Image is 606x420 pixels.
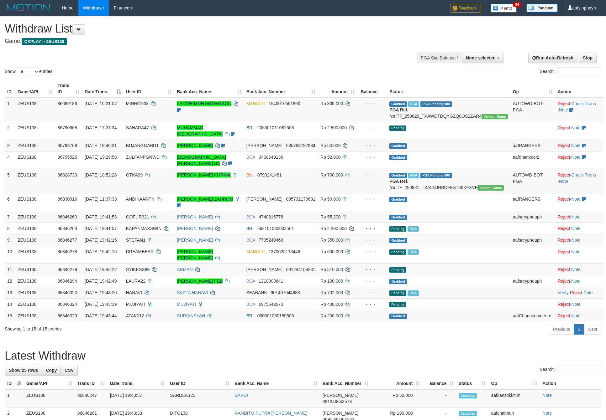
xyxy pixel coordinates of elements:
[570,290,582,295] a: Reject
[5,122,15,140] td: 2
[558,238,570,243] a: Reject
[57,214,77,219] span: 86846260
[259,238,283,243] span: Copy 7735240463 to clipboard
[177,172,230,177] a: [PERSON_NAME] KURNIA
[57,279,77,284] span: 86846294
[167,389,232,407] td: SARDEK123
[22,38,67,45] span: OXPLAY > ZEUS138
[320,155,341,160] span: Rp 52.000
[5,298,15,310] td: 14
[177,143,213,148] a: [PERSON_NAME]
[5,378,24,389] th: ID: activate to sort column descending
[244,80,318,98] th: Bank Acc. Number: activate to sort column ascending
[5,67,52,76] label: Show entries
[5,365,42,376] a: Show 25 rows
[528,53,577,63] a: Run Auto-Refresh
[126,249,154,254] span: DREAMBEAR
[177,101,231,106] a: LA ODE MUH MARWAAGU
[57,249,77,254] span: 86846278
[57,197,77,202] span: 86830016
[5,323,248,332] div: Showing 1 to 15 of 15 entries
[510,310,555,321] td: aafChannsomoeurn
[571,101,596,106] a: Check Trans
[422,389,456,407] td: -
[5,38,398,44] h4: Game:
[177,313,205,318] a: SURIANSYAH
[389,155,407,160] span: Grabbed
[360,225,385,232] div: - - -
[557,67,601,76] input: Search:
[5,246,15,264] td: 10
[320,267,343,272] span: Rp 510.000
[558,313,570,318] a: Reject
[271,290,300,295] span: Copy 901467044683 to clipboard
[360,125,385,131] div: - - -
[555,287,603,298] td: · ·
[259,214,283,219] span: Copy 4740816778 to clipboard
[482,114,508,119] span: Vendor URL: https://trx31.1velocity.biz
[15,264,55,275] td: ZEUS138
[126,143,159,148] span: BUJANGGABUT
[246,279,255,284] span: BCA
[259,279,283,284] span: Copy 1210903841 to clipboard
[408,173,419,178] span: Marked by aafsreyleap
[371,389,422,407] td: Rp 50,000
[420,101,452,107] span: PGA Pending
[15,246,55,264] td: ZEUS138
[246,290,267,295] span: SEABANK
[85,279,117,284] span: [DATE] 19:42:49
[389,290,406,296] span: Pending
[387,169,510,193] td: TF_250831_TXA5NJRBCF8GT48KFXVF
[360,172,385,178] div: - - -
[555,80,603,98] th: Action
[583,290,593,295] a: Note
[126,101,149,106] span: MINNOR38
[57,290,77,295] span: 86846320
[85,101,117,106] span: [DATE] 10:31:07
[389,279,407,284] span: Grabbed
[417,53,462,63] div: PGA Site Balance /
[5,211,15,223] td: 7
[555,223,603,234] td: ·
[558,197,570,202] a: Reject
[286,197,315,202] span: Copy 085732179681 to clipboard
[540,378,601,389] th: Action
[387,80,510,98] th: Status
[360,289,385,296] div: - - -
[24,389,75,407] td: ZEUS138
[549,324,574,335] a: Previous
[571,214,581,219] a: Note
[513,2,521,7] span: 34
[389,125,406,131] span: Pending
[558,155,570,160] a: Reject
[246,101,265,106] span: MANDIRI
[320,302,343,307] span: Rp 400.000
[462,53,503,63] button: None selected
[5,193,15,211] td: 6
[85,249,117,254] span: [DATE] 19:42:16
[320,101,343,106] span: Rp 800.000
[510,151,555,169] td: aafdhankeerz
[558,101,570,106] a: Reject
[234,393,248,398] a: SARDI
[360,266,385,273] div: - - -
[456,378,489,389] th: Status: activate to sort column ascending
[15,80,55,98] th: Game/API: activate to sort column ascending
[408,290,419,296] span: Marked by aafkaynarin
[259,155,283,160] span: Copy 3460649136 to clipboard
[555,310,603,321] td: ·
[85,143,117,148] span: [DATE] 18:46:31
[558,143,570,148] a: Reject
[15,287,55,298] td: ZEUS138
[579,53,597,63] a: Stop
[57,125,77,130] span: 86790968
[85,267,117,272] span: [DATE] 19:42:22
[5,23,398,35] h1: Withdraw List
[571,197,581,202] a: Note
[571,313,581,318] a: Note
[246,143,282,148] span: [PERSON_NAME]
[389,238,407,243] span: Grabbed
[557,365,601,374] input: Search:
[559,107,568,112] a: Note
[371,378,422,389] th: Amount: activate to sort column ascending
